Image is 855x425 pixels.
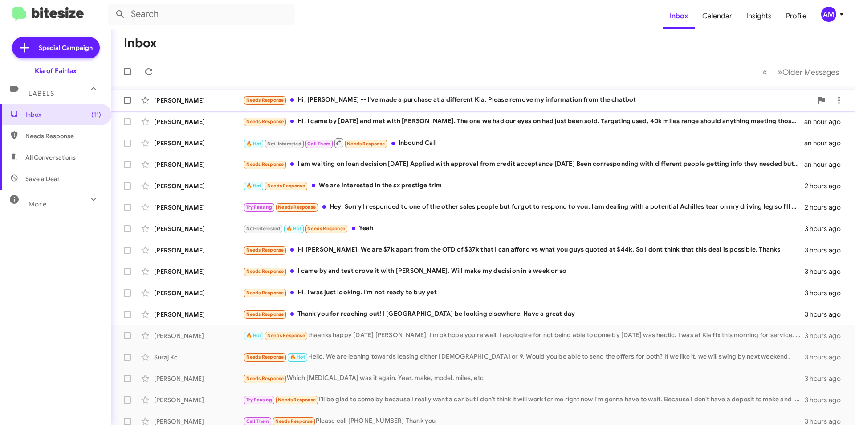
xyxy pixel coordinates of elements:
[805,374,848,383] div: 3 hours ago
[246,247,284,253] span: Needs Response
[805,182,848,190] div: 2 hours ago
[154,246,243,255] div: [PERSON_NAME]
[821,7,836,22] div: AM
[805,331,848,340] div: 3 hours ago
[154,331,243,340] div: [PERSON_NAME]
[307,226,345,231] span: Needs Response
[286,226,301,231] span: 🔥 Hot
[35,66,77,75] div: Kia of Fairfax
[772,63,844,81] button: Next
[663,3,695,29] a: Inbox
[243,330,805,341] div: thaanks happy [DATE] [PERSON_NAME]. I'm ok hope you're well! I apologize for not being able to co...
[243,373,805,384] div: Which [MEDICAL_DATA] was it again. Year, make, model, miles, etc
[243,181,805,191] div: We are interested in the sx prestige trim
[25,132,101,140] span: Needs Response
[154,96,243,105] div: [PERSON_NAME]
[805,396,848,404] div: 3 hours ago
[246,204,272,210] span: Try Pausing
[246,268,284,274] span: Needs Response
[757,63,773,81] button: Previous
[805,203,848,212] div: 2 hours ago
[12,37,100,58] a: Special Campaign
[246,397,272,403] span: Try Pausing
[243,159,804,169] div: I am waiting on loan decision [DATE] Applied with approval from credit acceptance [DATE] Been cor...
[267,333,305,338] span: Needs Response
[154,139,243,148] div: [PERSON_NAME]
[695,3,739,29] a: Calendar
[246,141,261,147] span: 🔥 Hot
[347,141,385,147] span: Needs Response
[805,353,848,362] div: 3 hours ago
[246,354,284,360] span: Needs Response
[25,110,101,119] span: Inbox
[267,141,301,147] span: Not-Interested
[154,182,243,190] div: [PERSON_NAME]
[246,375,284,381] span: Needs Response
[782,67,839,77] span: Older Messages
[805,224,848,233] div: 3 hours ago
[154,374,243,383] div: [PERSON_NAME]
[804,139,848,148] div: an hour ago
[762,66,767,78] span: «
[243,137,804,149] div: Inbound Call
[154,203,243,212] div: [PERSON_NAME]
[243,395,805,405] div: I'll be glad to come by because I really want a car but I don't think it will work for me right n...
[243,223,805,234] div: Yeah
[804,160,848,169] div: an hour ago
[154,353,243,362] div: Suraj Kc
[243,202,805,212] div: Hey! Sorry I responded to one of the other sales people but forgot to respond to you. I am dealin...
[804,117,848,126] div: an hour ago
[246,161,284,167] span: Needs Response
[278,397,316,403] span: Needs Response
[243,266,805,276] div: I came by and test drove it with [PERSON_NAME]. Will make my decision in a week or so
[154,310,243,319] div: [PERSON_NAME]
[154,289,243,297] div: [PERSON_NAME]
[275,418,313,424] span: Needs Response
[779,3,814,29] a: Profile
[25,153,76,162] span: All Conversations
[91,110,101,119] span: (11)
[278,204,316,210] span: Needs Response
[805,267,848,276] div: 3 hours ago
[108,4,295,25] input: Search
[805,289,848,297] div: 3 hours ago
[805,310,848,319] div: 3 hours ago
[243,352,805,362] div: Hello. We are leaning towards leasing either [DEMOGRAPHIC_DATA] or 9. Would you be able to send t...
[246,226,281,231] span: Not-Interested
[814,7,845,22] button: AM
[246,183,261,189] span: 🔥 Hot
[307,141,330,147] span: Call Them
[154,224,243,233] div: [PERSON_NAME]
[246,119,284,124] span: Needs Response
[25,174,59,183] span: Save a Deal
[243,309,805,319] div: Thank you for reaching out! I [GEOGRAPHIC_DATA] be looking elsewhere. Have a great day
[154,396,243,404] div: [PERSON_NAME]
[739,3,779,29] a: Insights
[243,288,805,298] div: Hi, I was just looking. I'm not ready to buy yet
[246,97,284,103] span: Needs Response
[243,95,812,105] div: Hi, [PERSON_NAME] -- I've made a purchase at a different Kia. Please remove my information from t...
[243,116,804,127] div: Hi. I came by [DATE] and met with [PERSON_NAME]. The one we had our eyes on had just been sold. T...
[154,160,243,169] div: [PERSON_NAME]
[246,311,284,317] span: Needs Response
[28,200,47,208] span: More
[246,418,269,424] span: Call Them
[154,117,243,126] div: [PERSON_NAME]
[757,63,844,81] nav: Page navigation example
[246,290,284,296] span: Needs Response
[267,183,305,189] span: Needs Response
[124,36,157,50] h1: Inbox
[39,43,93,52] span: Special Campaign
[154,267,243,276] div: [PERSON_NAME]
[246,333,261,338] span: 🔥 Hot
[290,354,305,360] span: 🔥 Hot
[28,90,54,98] span: Labels
[805,246,848,255] div: 3 hours ago
[778,66,782,78] span: »
[243,245,805,255] div: Hi [PERSON_NAME], We are $7k apart from the OTD of $37k that I can afford vs what you guys quoted...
